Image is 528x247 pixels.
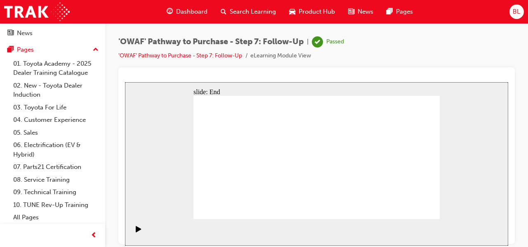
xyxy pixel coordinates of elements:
[118,52,242,59] a: 'OWAF' Pathway to Purchase - Step 7: Follow-Up
[17,28,33,38] div: News
[513,7,520,17] span: BL
[3,26,102,41] a: News
[7,46,14,54] span: pages-icon
[167,7,173,17] span: guage-icon
[7,30,14,37] span: news-icon
[396,7,413,17] span: Pages
[10,161,102,173] a: 07. Parts21 Certification
[307,37,309,47] span: |
[10,139,102,161] a: 06. Electrification (EV & Hybrid)
[10,79,102,101] a: 02. New - Toyota Dealer Induction
[91,230,97,241] span: prev-icon
[10,211,102,224] a: All Pages
[10,173,102,186] a: 08. Service Training
[10,114,102,126] a: 04. Customer Experience
[176,7,207,17] span: Dashboard
[10,186,102,199] a: 09. Technical Training
[348,7,354,17] span: news-icon
[93,45,99,55] span: up-icon
[387,7,393,17] span: pages-icon
[17,45,34,55] div: Pages
[326,38,344,46] div: Passed
[4,2,70,21] img: Trak
[10,57,102,79] a: 01. Toyota Academy - 2025 Dealer Training Catalogue
[10,126,102,139] a: 05. Sales
[380,3,420,20] a: pages-iconPages
[118,37,304,47] span: 'OWAF' Pathway to Purchase - Step 7: Follow-Up
[299,7,335,17] span: Product Hub
[250,51,311,61] li: eLearning Module View
[4,143,18,157] button: Play (Ctrl+Alt+P)
[283,3,342,20] a: car-iconProduct Hub
[214,3,283,20] a: search-iconSearch Learning
[3,42,102,57] button: Pages
[230,7,276,17] span: Search Learning
[289,7,295,17] span: car-icon
[509,5,524,19] button: BL
[4,137,18,164] div: playback controls
[221,7,226,17] span: search-icon
[10,199,102,211] a: 10. TUNE Rev-Up Training
[160,3,214,20] a: guage-iconDashboard
[342,3,380,20] a: news-iconNews
[312,36,323,47] span: learningRecordVerb_PASS-icon
[358,7,373,17] span: News
[10,101,102,114] a: 03. Toyota For Life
